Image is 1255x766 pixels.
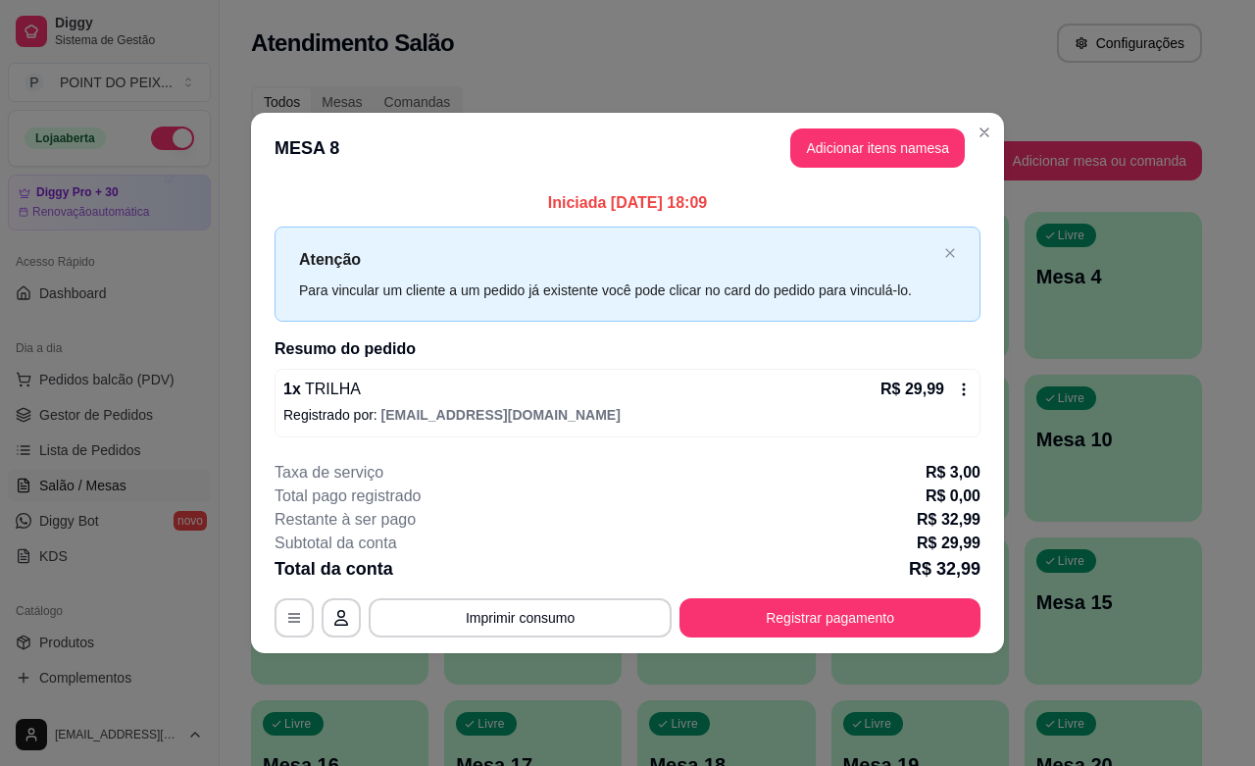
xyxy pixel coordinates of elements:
h2: Resumo do pedido [275,337,980,361]
p: Total da conta [275,555,393,583]
span: close [944,247,956,259]
p: R$ 32,99 [917,508,980,532]
p: R$ 29,99 [880,378,944,401]
button: Imprimir consumo [369,598,672,638]
p: R$ 3,00 [926,461,980,485]
button: Registrar pagamento [679,598,980,638]
p: R$ 29,99 [917,532,980,555]
p: Subtotal da conta [275,532,397,555]
div: Para vincular um cliente a um pedido já existente você pode clicar no card do pedido para vinculá... [299,280,936,301]
button: close [944,247,956,260]
p: Total pago registrado [275,485,421,508]
p: Atenção [299,247,936,272]
p: Registrado por: [283,405,972,425]
button: Adicionar itens namesa [790,128,965,168]
button: Close [969,117,1000,148]
header: MESA 8 [251,113,1004,183]
p: Iniciada [DATE] 18:09 [275,191,980,215]
p: R$ 0,00 [926,485,980,508]
span: TRILHA [301,381,361,397]
p: Taxa de serviço [275,461,383,485]
p: R$ 32,99 [909,555,980,583]
span: [EMAIL_ADDRESS][DOMAIN_NAME] [381,407,621,423]
p: 1 x [283,378,361,401]
p: Restante à ser pago [275,508,416,532]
